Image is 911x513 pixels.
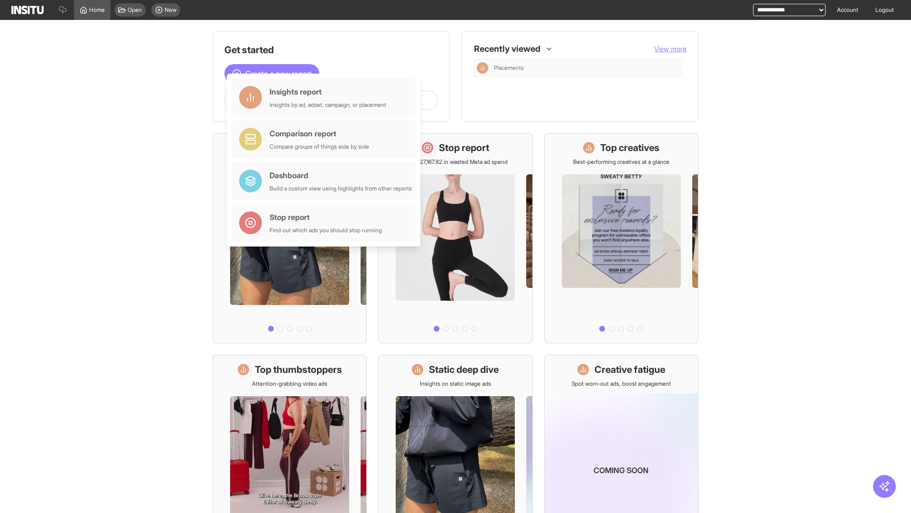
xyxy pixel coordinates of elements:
p: Insights on static image ads [420,380,491,388]
span: Open [128,6,142,14]
div: Insights report [270,86,386,97]
div: Find out which ads you should stop running [270,227,382,234]
span: Create a new report [245,68,312,79]
span: New [165,6,177,14]
a: Top creativesBest-performing creatives at a glance [544,133,698,343]
div: Dashboard [270,170,412,181]
div: Comparison report [270,128,369,139]
h1: Stop report [439,141,489,154]
div: Build a custom view using highlights from other reports [270,185,412,192]
h1: Static deep dive [429,363,499,376]
p: Attention-grabbing video ads [252,380,327,388]
div: Compare groups of things side by side [270,143,369,151]
span: Placements [494,64,679,72]
button: View more [654,44,687,54]
img: Logo [11,6,44,14]
div: Insights by ad, adset, campaign, or placement [270,101,386,109]
div: Stop report [270,211,382,223]
a: Stop reportSave £27,167.82 in wasted Meta ad spend [378,133,532,343]
h1: Top creatives [600,141,660,154]
h1: Get started [224,43,438,57]
a: What's live nowSee all active ads instantly [213,133,367,343]
p: Save £27,167.82 in wasted Meta ad spend [403,158,508,166]
span: View more [654,45,687,53]
span: Home [89,6,105,14]
div: Insights [477,62,488,74]
h1: Top thumbstoppers [255,363,342,376]
button: Create a new report [224,64,319,83]
p: Best-performing creatives at a glance [573,158,669,166]
span: Placements [494,64,524,72]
